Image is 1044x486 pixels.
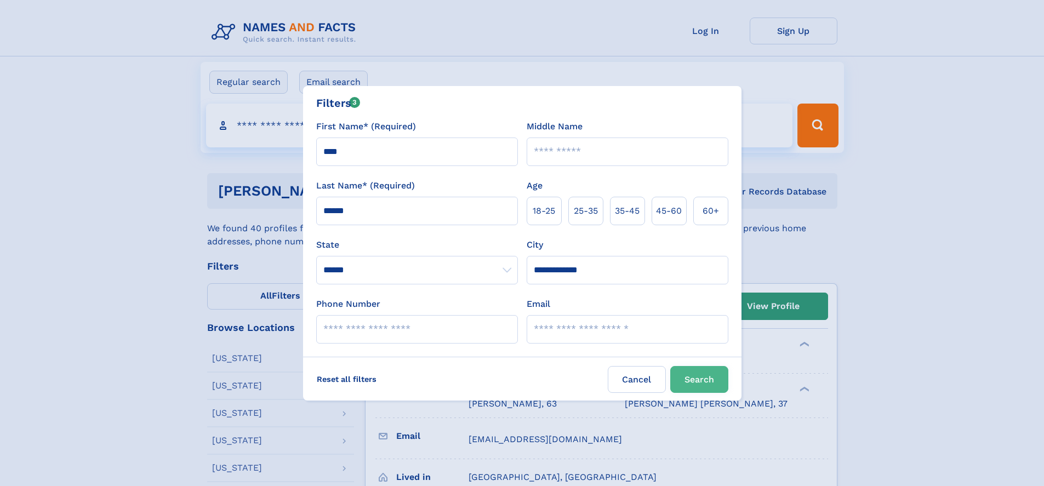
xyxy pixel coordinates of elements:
[533,204,555,218] span: 18‑25
[615,204,640,218] span: 35‑45
[656,204,682,218] span: 45‑60
[316,298,380,311] label: Phone Number
[527,238,543,251] label: City
[527,179,543,192] label: Age
[310,366,384,392] label: Reset all filters
[670,366,728,393] button: Search
[703,204,719,218] span: 60+
[608,366,666,393] label: Cancel
[527,120,583,133] label: Middle Name
[316,179,415,192] label: Last Name* (Required)
[527,298,550,311] label: Email
[316,95,361,111] div: Filters
[316,120,416,133] label: First Name* (Required)
[316,238,518,251] label: State
[574,204,598,218] span: 25‑35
